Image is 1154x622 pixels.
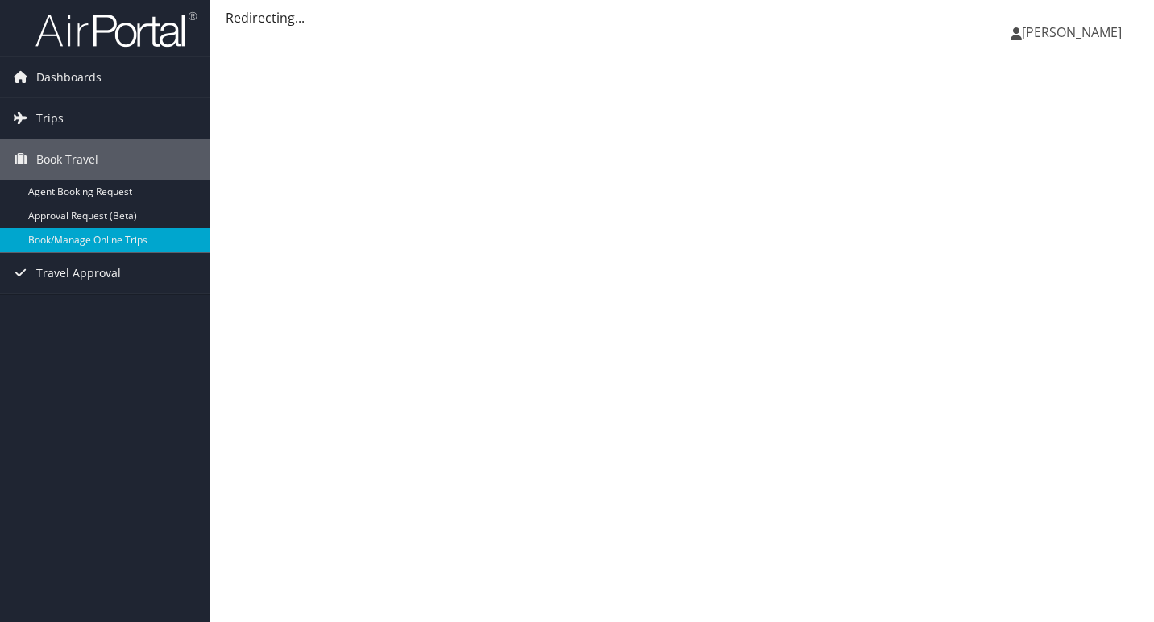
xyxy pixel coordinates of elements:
a: [PERSON_NAME] [1011,8,1138,56]
span: Book Travel [36,139,98,180]
img: airportal-logo.png [35,10,197,48]
span: [PERSON_NAME] [1022,23,1122,41]
span: Travel Approval [36,253,121,293]
span: Trips [36,98,64,139]
div: Redirecting... [226,8,1138,27]
span: Dashboards [36,57,102,97]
